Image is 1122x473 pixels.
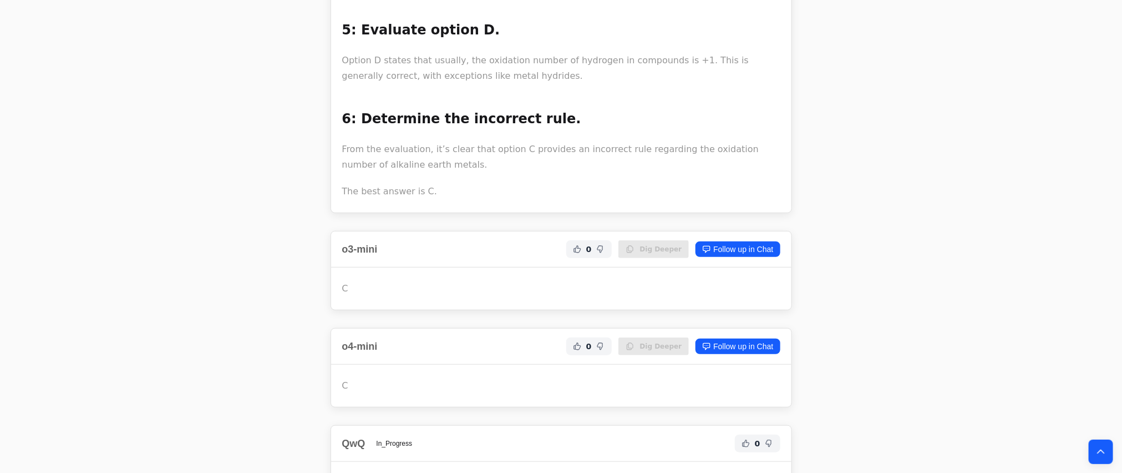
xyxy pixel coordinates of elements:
[594,243,607,256] button: Not Helpful
[571,340,584,353] button: Helpful
[571,243,584,256] button: Helpful
[695,241,780,257] a: Follow up in Chat
[342,184,780,199] p: The best answer is C.
[755,438,760,449] span: 0
[586,341,592,352] span: 0
[1089,440,1113,464] button: Back to top
[739,437,753,450] button: Helpful
[695,339,780,354] a: Follow up in Chat
[342,142,780,173] p: From the evaluation, it’s clear that option C provides an incorrect rule regarding the oxidation ...
[342,436,365,451] h2: QwQ
[594,340,607,353] button: Not Helpful
[342,22,780,39] h2: 5: Evaluate option D.
[342,241,378,257] h2: o3-mini
[342,110,780,128] h2: 6: Determine the incorrect rule.
[763,437,776,450] button: Not Helpful
[342,281,780,296] p: C
[342,339,378,354] h2: o4-mini
[342,378,780,394] p: C
[586,244,592,255] span: 0
[342,53,780,84] p: Option D states that usually, the oxidation number of hydrogen in compounds is +1. This is genera...
[370,437,419,450] span: In_Progress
